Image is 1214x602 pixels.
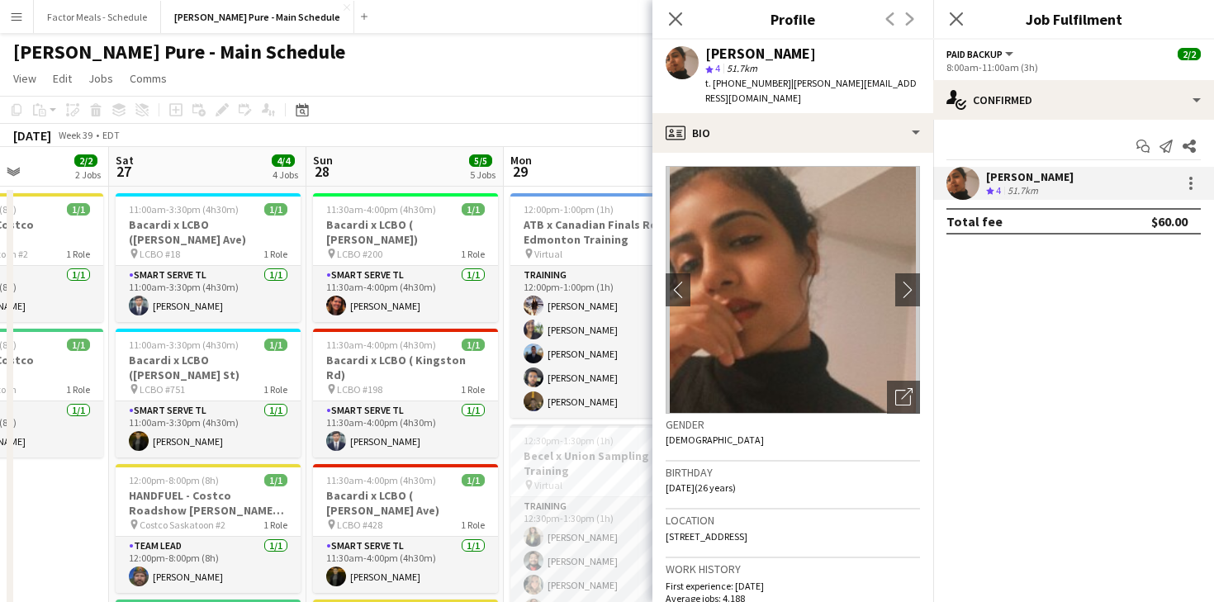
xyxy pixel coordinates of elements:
[140,383,185,396] span: LCBO #751
[313,266,498,322] app-card-role: Smart Serve TL1/111:30am-4:00pm (4h30m)[PERSON_NAME]
[116,193,301,322] app-job-card: 11:00am-3:30pm (4h30m)1/1Bacardi x LCBO ([PERSON_NAME] Ave) LCBO #181 RoleSmart Serve TL1/111:00a...
[116,488,301,518] h3: HANDFUEL - Costco Roadshow [PERSON_NAME], [GEOGRAPHIC_DATA]
[705,77,917,104] span: | [PERSON_NAME][EMAIL_ADDRESS][DOMAIN_NAME]
[116,537,301,593] app-card-role: Team Lead1/112:00pm-8:00pm (8h)[PERSON_NAME]
[705,46,816,61] div: [PERSON_NAME]
[140,248,180,260] span: LCBO #18
[462,339,485,351] span: 1/1
[313,464,498,593] app-job-card: 11:30am-4:00pm (4h30m)1/1Bacardi x LCBO ( [PERSON_NAME] Ave) LCBO #4281 RoleSmart Serve TL1/111:3...
[510,217,695,247] h3: ATB x Canadian Finals Rodeo Edmonton Training
[273,168,298,181] div: 4 Jobs
[510,448,695,478] h3: Becel x Union Sampling Training
[469,154,492,167] span: 5/5
[129,203,239,216] span: 11:00am-3:30pm (4h30m)
[666,434,764,446] span: [DEMOGRAPHIC_DATA]
[946,213,1003,230] div: Total fee
[123,68,173,89] a: Comms
[66,383,90,396] span: 1 Role
[13,40,345,64] h1: [PERSON_NAME] Pure - Main Schedule
[524,434,614,447] span: 12:30pm-1:30pm (1h)
[652,113,933,153] div: Bio
[313,401,498,457] app-card-role: Smart Serve TL1/111:30am-4:00pm (4h30m)[PERSON_NAME]
[313,153,333,168] span: Sun
[462,203,485,216] span: 1/1
[946,48,1016,60] button: Paid Backup
[337,519,382,531] span: LCBO #428
[666,580,920,592] p: First experience: [DATE]
[113,162,134,181] span: 27
[272,154,295,167] span: 4/4
[130,71,167,86] span: Comms
[13,71,36,86] span: View
[723,62,761,74] span: 51.7km
[140,519,225,531] span: Costco Saskatoon #2
[102,129,120,141] div: EDT
[326,474,436,486] span: 11:30am-4:00pm (4h30m)
[524,203,614,216] span: 12:00pm-1:00pm (1h)
[666,481,736,494] span: [DATE] (26 years)
[887,381,920,414] div: Open photos pop-in
[946,61,1201,73] div: 8:00am-11:00am (3h)
[462,474,485,486] span: 1/1
[986,169,1074,184] div: [PERSON_NAME]
[264,339,287,351] span: 1/1
[75,168,101,181] div: 2 Jobs
[313,353,498,382] h3: Bacardi x LCBO ( Kingston Rd)
[82,68,120,89] a: Jobs
[534,479,562,491] span: Virtual
[313,537,498,593] app-card-role: Smart Serve TL1/111:30am-4:00pm (4h30m)[PERSON_NAME]
[1151,213,1188,230] div: $60.00
[129,339,239,351] span: 11:00am-3:30pm (4h30m)
[510,193,695,418] app-job-card: 12:00pm-1:00pm (1h)5/5ATB x Canadian Finals Rodeo Edmonton Training Virtual1 RoleTraining5/512:00...
[263,248,287,260] span: 1 Role
[67,339,90,351] span: 1/1
[13,127,51,144] div: [DATE]
[67,203,90,216] span: 1/1
[652,8,933,30] h3: Profile
[263,519,287,531] span: 1 Role
[116,401,301,457] app-card-role: Smart Serve TL1/111:00am-3:30pm (4h30m)[PERSON_NAME]
[7,68,43,89] a: View
[313,193,498,322] div: 11:30am-4:00pm (4h30m)1/1Bacardi x LCBO ( [PERSON_NAME]) LCBO #2001 RoleSmart Serve TL1/111:30am-...
[461,519,485,531] span: 1 Role
[508,162,532,181] span: 29
[534,248,562,260] span: Virtual
[326,203,436,216] span: 11:30am-4:00pm (4h30m)
[461,383,485,396] span: 1 Role
[53,71,72,86] span: Edit
[161,1,354,33] button: [PERSON_NAME] Pure - Main Schedule
[715,62,720,74] span: 4
[313,217,498,247] h3: Bacardi x LCBO ( [PERSON_NAME])
[264,203,287,216] span: 1/1
[705,77,791,89] span: t. [PHONE_NUMBER]
[666,562,920,576] h3: Work history
[510,153,532,168] span: Mon
[933,80,1214,120] div: Confirmed
[933,8,1214,30] h3: Job Fulfilment
[1004,184,1041,198] div: 51.7km
[264,474,287,486] span: 1/1
[116,217,301,247] h3: Bacardi x LCBO ([PERSON_NAME] Ave)
[326,339,436,351] span: 11:30am-4:00pm (4h30m)
[263,383,287,396] span: 1 Role
[116,353,301,382] h3: Bacardi x LCBO ([PERSON_NAME] St)
[666,465,920,480] h3: Birthday
[116,464,301,593] app-job-card: 12:00pm-8:00pm (8h)1/1HANDFUEL - Costco Roadshow [PERSON_NAME], [GEOGRAPHIC_DATA] Costco Saskatoo...
[337,383,382,396] span: LCBO #198
[116,329,301,457] app-job-card: 11:00am-3:30pm (4h30m)1/1Bacardi x LCBO ([PERSON_NAME] St) LCBO #7511 RoleSmart Serve TL1/111:00a...
[116,153,134,168] span: Sat
[666,417,920,432] h3: Gender
[470,168,496,181] div: 5 Jobs
[337,248,382,260] span: LCBO #200
[946,48,1003,60] span: Paid Backup
[88,71,113,86] span: Jobs
[1178,48,1201,60] span: 2/2
[996,184,1001,197] span: 4
[46,68,78,89] a: Edit
[313,329,498,457] app-job-card: 11:30am-4:00pm (4h30m)1/1Bacardi x LCBO ( Kingston Rd) LCBO #1981 RoleSmart Serve TL1/111:30am-4:...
